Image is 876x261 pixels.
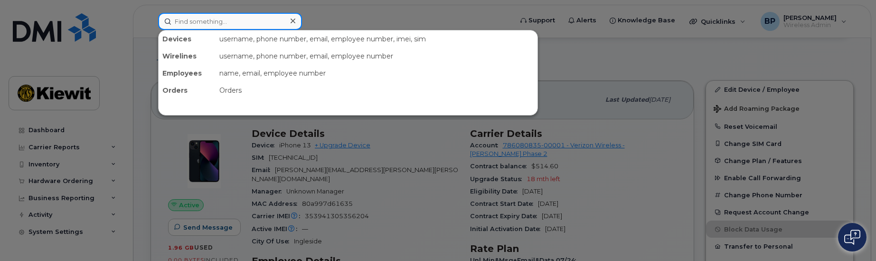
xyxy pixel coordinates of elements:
div: username, phone number, email, employee number, imei, sim [216,30,537,48]
div: Wirelines [159,48,216,65]
div: Devices [159,30,216,48]
input: Find something... [158,13,302,30]
div: Employees [159,65,216,82]
div: Orders [159,82,216,99]
div: name, email, employee number [216,65,537,82]
div: Orders [216,82,537,99]
div: username, phone number, email, employee number [216,48,537,65]
img: Open chat [844,230,860,245]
